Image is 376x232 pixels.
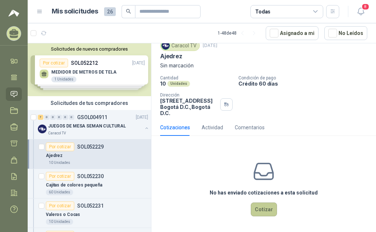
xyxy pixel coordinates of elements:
[202,123,223,131] div: Actividad
[28,96,151,110] div: Solicitudes de tus compradores
[28,43,151,96] div: Solicitudes de nuevos compradoresPor cotizarSOL052212[DATE] MEDIDOR DE METROS DE TELA1 UnidadesPo...
[160,40,200,51] div: Caracol TV
[50,115,56,120] div: 0
[238,75,373,80] p: Condición de pago
[162,42,170,50] img: Company Logo
[167,81,190,87] div: Unidades
[44,115,50,120] div: 0
[46,182,102,189] p: Cajitas de colores pequeña
[160,62,367,70] p: Sin marcación
[160,93,217,98] p: Dirección
[46,172,74,181] div: Por cotizar
[104,7,116,16] span: 26
[126,9,131,14] span: search
[63,115,68,120] div: 0
[160,123,190,131] div: Cotizaciones
[46,142,74,151] div: Por cotizar
[46,201,74,210] div: Por cotizar
[28,139,151,169] a: Por cotizarSOL052229Ajedrez10 Unidades
[160,52,182,60] p: Ajedrez
[46,160,73,166] div: 10 Unidades
[210,189,318,197] h3: No has enviado cotizaciones a esta solicitud
[46,211,80,218] p: Valeros o Cocas
[48,130,66,136] p: Caracol TV
[361,3,369,10] span: 8
[354,5,367,18] button: 8
[136,114,148,121] p: [DATE]
[77,115,107,120] p: GSOL004911
[218,27,260,39] div: 1 - 48 de 48
[77,174,104,179] p: SOL052230
[38,125,47,133] img: Company Logo
[235,123,265,131] div: Comentarios
[251,202,277,216] button: Cotizar
[160,80,166,87] p: 10
[48,123,126,130] p: JUEGOS DE MESA SEMAN CULTURAL
[238,80,373,87] p: Crédito 60 días
[69,115,74,120] div: 0
[203,42,217,49] p: [DATE]
[160,75,233,80] p: Cantidad
[52,6,98,17] h1: Mis solicitudes
[255,8,270,16] div: Todas
[8,9,19,17] img: Logo peakr
[28,169,151,198] a: Por cotizarSOL052230Cajitas de colores pequeña60 Unidades
[31,46,148,52] button: Solicitudes de nuevos compradores
[38,113,150,136] a: 7 0 0 0 0 0 GSOL004911[DATE] Company LogoJUEGOS DE MESA SEMAN CULTURALCaracol TV
[56,115,62,120] div: 0
[160,98,217,116] p: [STREET_ADDRESS] Bogotá D.C. , Bogotá D.C.
[46,219,73,225] div: 10 Unidades
[46,189,73,195] div: 60 Unidades
[77,203,104,208] p: SOL052231
[77,144,104,149] p: SOL052229
[28,198,151,228] a: Por cotizarSOL052231Valeros o Cocas10 Unidades
[46,152,63,159] p: Ajedrez
[38,115,43,120] div: 7
[266,26,318,40] button: Asignado a mi
[324,26,367,40] button: No Leídos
